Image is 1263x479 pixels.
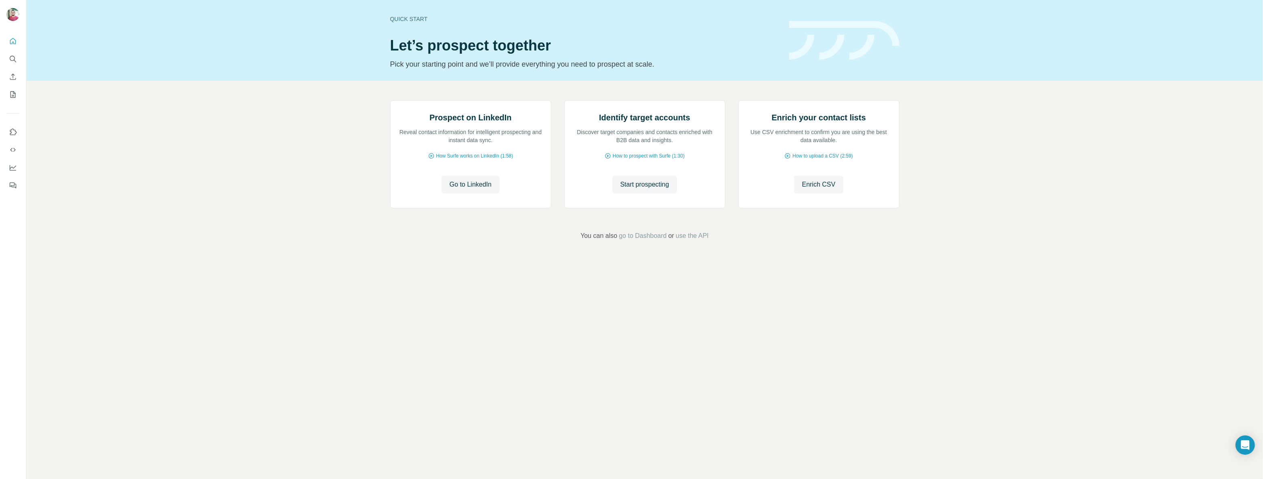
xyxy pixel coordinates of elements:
button: Quick start [6,34,19,48]
button: Search [6,52,19,66]
button: Use Surfe API [6,143,19,157]
span: How to prospect with Surfe (1:30) [613,152,685,160]
h2: Prospect on LinkedIn [429,112,511,123]
img: Avatar [6,8,19,21]
span: or [668,231,674,241]
button: Enrich CSV [794,176,844,193]
button: Dashboard [6,160,19,175]
img: banner [789,21,899,60]
div: Open Intercom Messenger [1236,435,1255,455]
button: go to Dashboard [619,231,666,241]
h2: Identify target accounts [599,112,690,123]
h1: Let’s prospect together [390,38,780,54]
button: My lists [6,87,19,102]
span: Go to LinkedIn [450,180,492,189]
span: Enrich CSV [802,180,836,189]
button: Enrich CSV [6,69,19,84]
button: Feedback [6,178,19,193]
button: Use Surfe on LinkedIn [6,125,19,139]
button: use the API [676,231,709,241]
p: Use CSV enrichment to confirm you are using the best data available. [747,128,891,144]
h2: Enrich your contact lists [771,112,866,123]
span: You can also [580,231,617,241]
span: How Surfe works on LinkedIn (1:58) [436,152,513,160]
span: How to upload a CSV (2:59) [792,152,853,160]
p: Reveal contact information for intelligent prospecting and instant data sync. [399,128,543,144]
p: Discover target companies and contacts enriched with B2B data and insights. [573,128,717,144]
span: Start prospecting [620,180,669,189]
button: Go to LinkedIn [441,176,500,193]
p: Pick your starting point and we’ll provide everything you need to prospect at scale. [390,59,780,70]
div: Quick start [390,15,780,23]
button: Start prospecting [612,176,677,193]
